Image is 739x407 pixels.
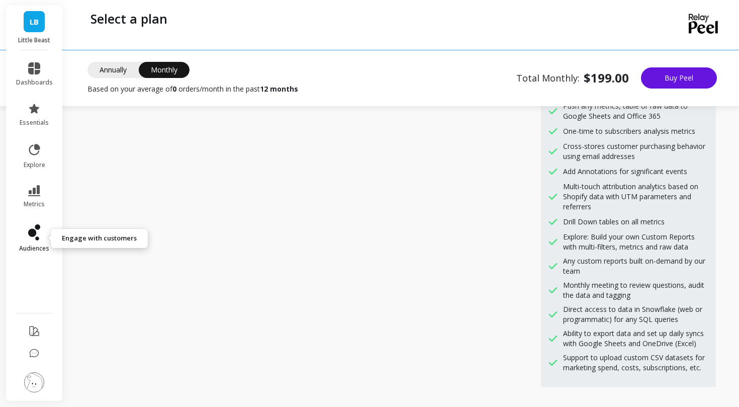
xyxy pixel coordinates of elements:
span: Monthly meeting to review questions, audit the data and tagging [563,280,710,300]
span: Support to upload custom CSV datasets for marketing spend, costs, subscriptions, etc. [563,353,710,373]
span: Add Annotations for significant events [563,167,687,177]
span: One-time to subscribers analysis metrics [563,126,695,136]
p: Select a plan [90,10,167,27]
span: Direct access to data in Snowflake (web or programmatic) for any SQL queries [563,304,710,324]
span: Drill Down tables on all metrics [563,217,665,227]
b: $199.00 [584,70,629,86]
span: Explore: Build your own Custom Reports with multi-filters, metrics and raw data [563,232,710,252]
span: Push any metrics, table or raw data to Google Sheets and Office 365 [563,101,710,121]
span: explore [24,161,45,169]
span: Monthly [139,62,190,78]
b: 0 [172,84,176,94]
img: profile picture [24,372,44,392]
span: LB [30,16,39,28]
span: Based on your average of orders/month in the past [87,84,298,94]
span: Multi-touch attribution analytics based on Shopify data with UTM parameters and referrers [563,182,710,212]
span: Any custom reports built on-demand by our team [563,256,710,276]
span: Cross-stores customer purchasing behavior using email addresses [563,141,710,161]
span: Ability to export data and set up daily syncs with Google Sheets and OneDrive (Excel) [563,329,710,349]
span: metrics [24,200,45,208]
span: dashboards [16,78,53,87]
span: Annually [87,62,139,78]
p: Little Beast [16,36,53,44]
span: Total Monthly: [516,70,629,86]
b: 12 months [260,84,298,94]
span: audiences [19,245,49,253]
span: essentials [20,119,49,127]
button: Buy Peel [641,67,717,89]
